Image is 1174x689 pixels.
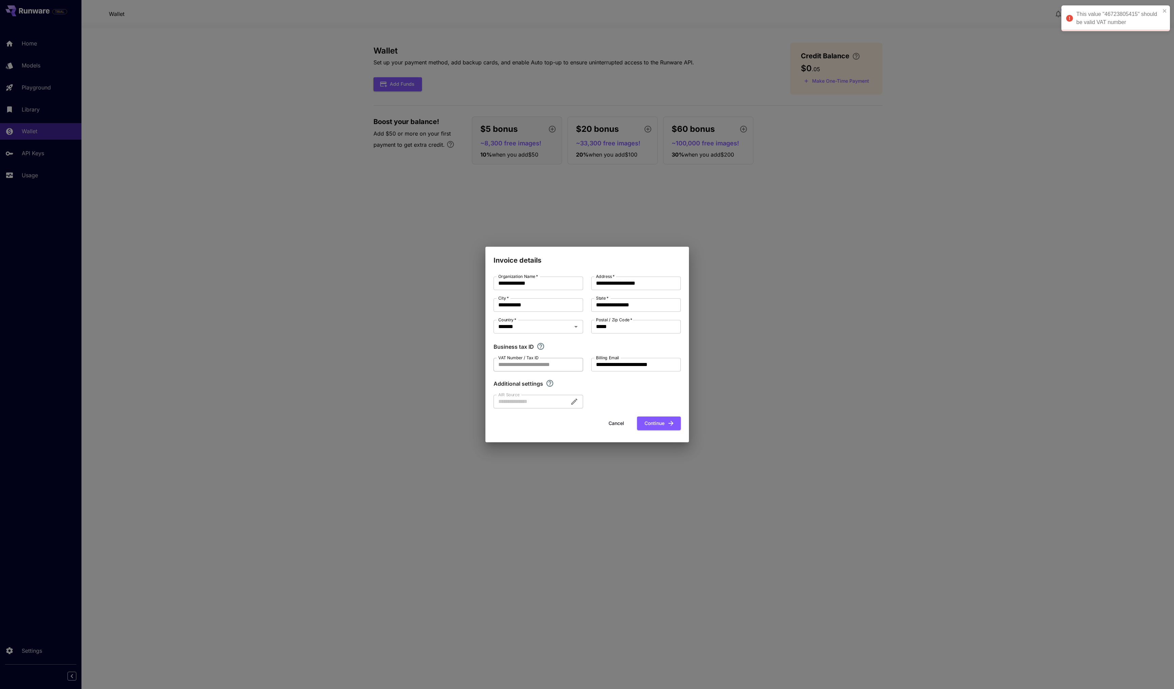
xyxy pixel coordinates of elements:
button: Open [571,322,581,331]
label: VAT Number / Tax ID [498,355,539,361]
label: Country [498,317,516,323]
label: Postal / Zip Code [596,317,632,323]
svg: Explore additional customization settings [546,379,554,387]
p: Additional settings [494,380,543,388]
svg: If you are a business tax registrant, please enter your business tax ID here. [537,342,545,350]
button: close [1162,8,1167,14]
p: Business tax ID [494,343,534,351]
label: Billing Email [596,355,619,361]
button: Cancel [601,417,632,430]
button: Continue [637,417,681,430]
label: Address [596,273,615,279]
label: State [596,295,609,301]
label: Organization Name [498,273,538,279]
label: AIR Source [498,392,519,398]
h2: Invoice details [485,247,689,266]
div: This value "46723805415" should be valid VAT number [1076,10,1160,26]
label: City [498,295,509,301]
